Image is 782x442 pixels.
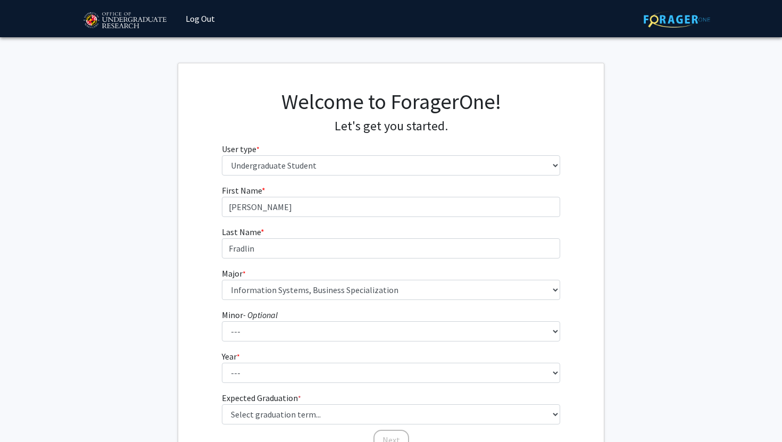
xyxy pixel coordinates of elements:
i: - Optional [243,310,278,320]
label: Minor [222,308,278,321]
span: First Name [222,185,262,196]
img: ForagerOne Logo [644,11,710,28]
label: Expected Graduation [222,391,301,404]
h4: Let's get you started. [222,119,561,134]
label: Year [222,350,240,363]
span: Last Name [222,227,261,237]
label: User type [222,143,260,155]
iframe: Chat [8,394,45,434]
img: University of Maryland Logo [80,7,170,34]
h1: Welcome to ForagerOne! [222,89,561,114]
label: Major [222,267,246,280]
